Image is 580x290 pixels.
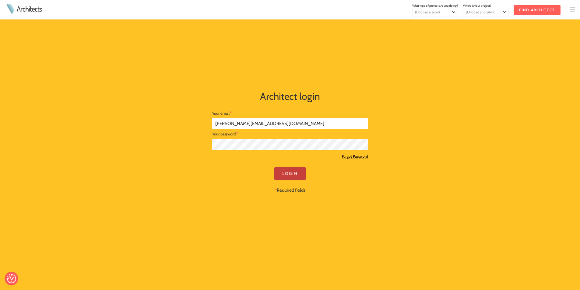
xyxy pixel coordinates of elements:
button: Consent Preferences [7,274,16,283]
a: Forgot Password [342,154,368,159]
div: Your password [212,129,368,138]
span: What type of project are you doing? [412,4,458,8]
h1: Architect login [139,89,441,104]
span: Where is your project? [463,4,491,8]
input: Login [274,167,306,180]
img: Revisit consent button [7,274,16,283]
input: Find Architect [514,5,561,15]
img: Architects [5,4,16,14]
a: Architects [17,5,42,12]
div: Required fields [212,167,368,194]
div: Your email [212,109,368,118]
